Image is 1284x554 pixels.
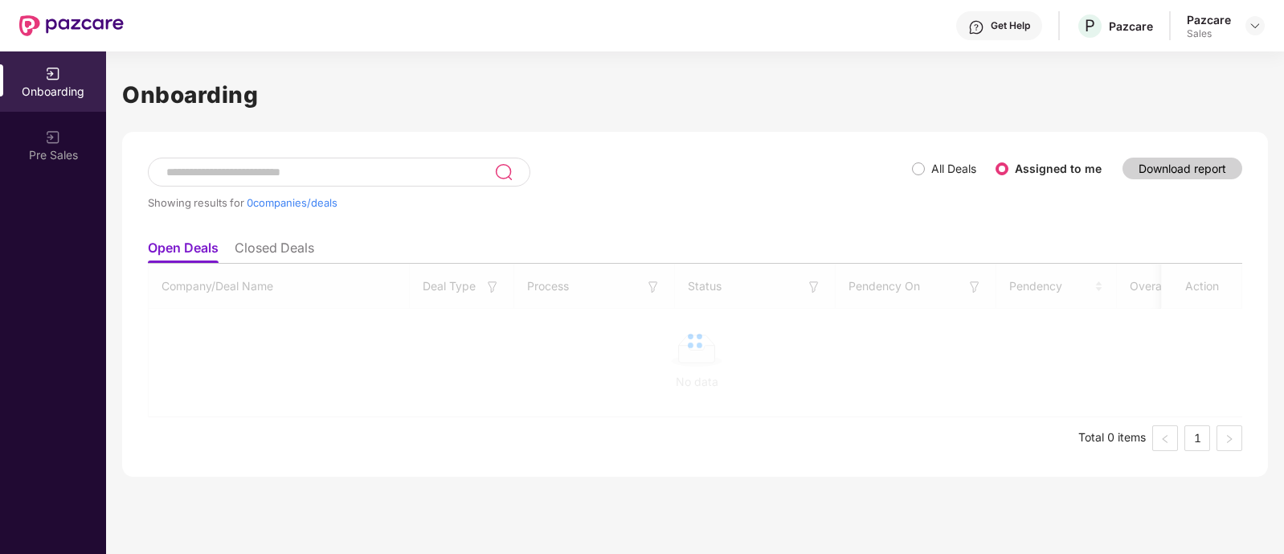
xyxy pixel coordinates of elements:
button: left [1152,425,1178,451]
div: Pazcare [1109,18,1153,34]
button: right [1217,425,1242,451]
img: New Pazcare Logo [19,15,124,36]
label: Assigned to me [1015,162,1102,175]
li: Total 0 items [1078,425,1146,451]
img: svg+xml;base64,PHN2ZyB3aWR0aD0iMjAiIGhlaWdodD0iMjAiIHZpZXdCb3g9IjAgMCAyMCAyMCIgZmlsbD0ibm9uZSIgeG... [45,129,61,146]
h1: Onboarding [122,77,1268,113]
li: 1 [1184,425,1210,451]
img: svg+xml;base64,PHN2ZyBpZD0iSGVscC0zMngzMiIgeG1sbnM9Imh0dHA6Ly93d3cudzMub3JnLzIwMDAvc3ZnIiB3aWR0aD... [968,19,984,35]
span: left [1160,434,1170,444]
li: Next Page [1217,425,1242,451]
li: Previous Page [1152,425,1178,451]
button: Download report [1122,158,1242,179]
li: Closed Deals [235,240,314,263]
img: svg+xml;base64,PHN2ZyB3aWR0aD0iMjQiIGhlaWdodD0iMjUiIHZpZXdCb3g9IjAgMCAyNCAyNSIgZmlsbD0ibm9uZSIgeG... [494,162,513,182]
div: Showing results for [148,196,912,209]
div: Pazcare [1187,12,1231,27]
div: Sales [1187,27,1231,40]
span: P [1085,16,1095,35]
img: svg+xml;base64,PHN2ZyB3aWR0aD0iMjAiIGhlaWdodD0iMjAiIHZpZXdCb3g9IjAgMCAyMCAyMCIgZmlsbD0ibm9uZSIgeG... [45,66,61,82]
img: svg+xml;base64,PHN2ZyBpZD0iRHJvcGRvd24tMzJ4MzIiIHhtbG5zPSJodHRwOi8vd3d3LnczLm9yZy8yMDAwL3N2ZyIgd2... [1249,19,1262,32]
div: Get Help [991,19,1030,32]
span: right [1225,434,1234,444]
a: 1 [1185,426,1209,450]
li: Open Deals [148,240,219,263]
label: All Deals [931,162,976,175]
span: 0 companies/deals [247,196,337,209]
